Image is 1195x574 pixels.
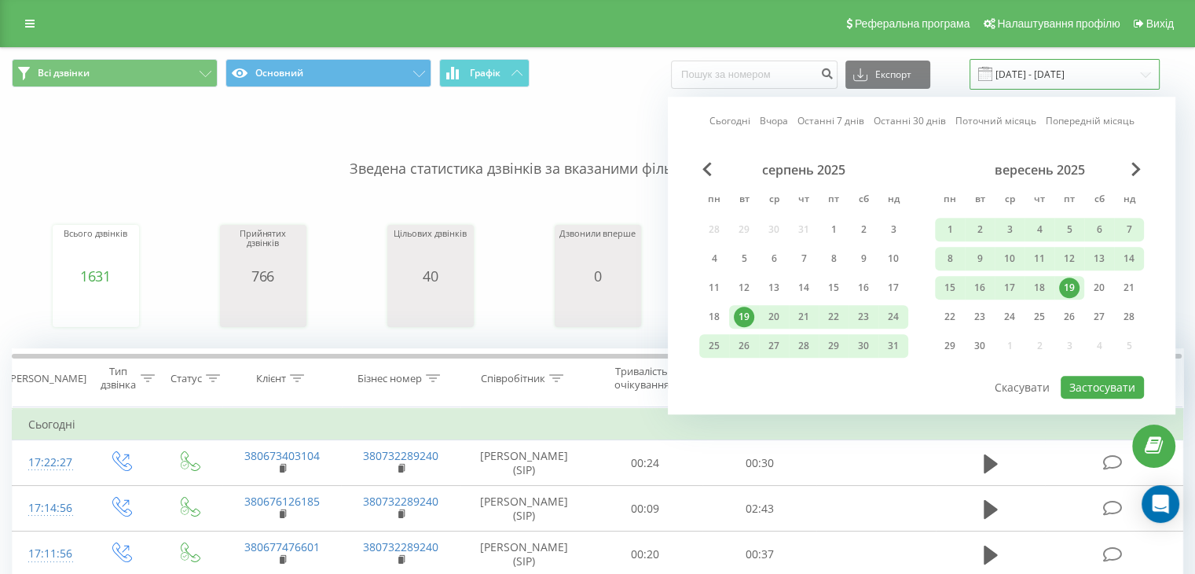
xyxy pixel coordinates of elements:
a: 380676126185 [244,494,320,509]
div: вт 2 вер 2025 р. [965,218,995,241]
div: пн 4 серп 2025 р. [699,247,729,270]
div: 27 [1089,307,1109,327]
div: нд 10 серп 2025 р. [878,247,908,270]
div: Бізнес номер [357,372,422,385]
div: 18 [704,307,724,327]
div: нд 21 вер 2025 р. [1114,276,1144,300]
div: пт 1 серп 2025 р. [819,218,849,241]
a: 380732289240 [363,448,438,463]
div: 8 [940,248,960,269]
div: 26 [1059,307,1080,327]
div: пт 26 вер 2025 р. [1054,305,1084,329]
div: 1 [940,219,960,240]
div: 5 [1059,219,1080,240]
abbr: четвер [792,189,816,212]
div: 21 [1119,278,1139,298]
button: Всі дзвінки [12,59,218,87]
div: сб 30 серп 2025 р. [849,334,878,358]
div: сб 9 серп 2025 р. [849,247,878,270]
div: 25 [1029,307,1050,327]
div: 20 [1089,278,1109,298]
div: 6 [764,248,784,269]
div: 10 [883,248,904,269]
a: Останні 7 днів [797,114,864,129]
div: 20 [764,307,784,327]
div: Співробітник [481,372,545,385]
div: 17 [883,278,904,298]
div: 9 [970,248,990,269]
span: Вихід [1146,17,1174,30]
a: Сьогодні [709,114,750,129]
div: Статус [170,372,202,385]
div: 16 [853,278,874,298]
td: [PERSON_NAME] (SIP) [460,440,588,486]
div: [PERSON_NAME] [7,372,86,385]
div: 1631 [64,268,126,284]
div: чт 14 серп 2025 р. [789,276,819,300]
td: 00:09 [588,486,702,532]
div: Тривалість очікування [603,365,681,392]
div: 18 [1029,278,1050,298]
abbr: четвер [1028,189,1051,212]
abbr: неділя [882,189,905,212]
a: 380673403104 [244,448,320,463]
div: 29 [940,336,960,356]
div: 40 [394,268,466,284]
div: 13 [1089,248,1109,269]
div: чт 4 вер 2025 р. [1025,218,1054,241]
div: 7 [794,248,814,269]
div: 4 [1029,219,1050,240]
div: ср 6 серп 2025 р. [759,247,789,270]
div: вт 26 серп 2025 р. [729,334,759,358]
a: Поточний місяць [955,114,1036,129]
div: сб 2 серп 2025 р. [849,218,878,241]
div: 14 [1119,248,1139,269]
td: [PERSON_NAME] (SIP) [460,486,588,532]
button: Основний [225,59,431,87]
div: сб 23 серп 2025 р. [849,305,878,329]
div: чт 25 вер 2025 р. [1025,305,1054,329]
div: нд 7 вер 2025 р. [1114,218,1144,241]
div: сб 6 вер 2025 р. [1084,218,1114,241]
div: вт 12 серп 2025 р. [729,276,759,300]
div: серпень 2025 [699,162,908,178]
div: пт 19 вер 2025 р. [1054,276,1084,300]
abbr: субота [852,189,875,212]
abbr: вівторок [968,189,992,212]
div: 22 [940,307,960,327]
span: Всі дзвінки [38,67,90,79]
div: 2 [853,219,874,240]
div: 7 [1119,219,1139,240]
div: пн 15 вер 2025 р. [935,276,965,300]
div: нд 3 серп 2025 р. [878,218,908,241]
a: 380732289240 [363,494,438,509]
div: 17:14:56 [28,493,70,524]
div: чт 18 вер 2025 р. [1025,276,1054,300]
div: 10 [999,248,1020,269]
div: 25 [704,336,724,356]
div: 12 [1059,248,1080,269]
div: 16 [970,278,990,298]
span: Next Month [1131,162,1141,176]
div: нд 14 вер 2025 р. [1114,247,1144,270]
div: 30 [853,336,874,356]
div: 24 [999,307,1020,327]
div: 6 [1089,219,1109,240]
div: пт 29 серп 2025 р. [819,334,849,358]
abbr: вівторок [732,189,756,212]
div: 2 [970,219,990,240]
div: пн 29 вер 2025 р. [935,334,965,358]
div: вт 16 вер 2025 р. [965,276,995,300]
div: чт 28 серп 2025 р. [789,334,819,358]
div: 17:11:56 [28,539,70,569]
div: пн 18 серп 2025 р. [699,305,729,329]
div: 11 [1029,248,1050,269]
div: 17 [999,278,1020,298]
div: пн 8 вер 2025 р. [935,247,965,270]
div: ср 20 серп 2025 р. [759,305,789,329]
div: Open Intercom Messenger [1142,485,1179,523]
div: пн 22 вер 2025 р. [935,305,965,329]
div: 31 [883,336,904,356]
div: 28 [794,336,814,356]
abbr: понеділок [938,189,962,212]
